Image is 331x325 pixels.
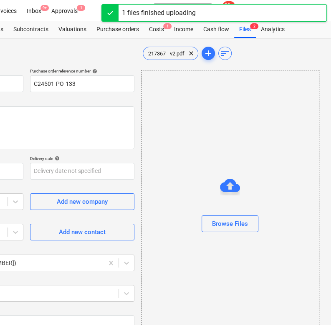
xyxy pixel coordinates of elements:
[30,156,134,161] div: Delivery date
[143,47,198,60] div: 217367 - v2.pdf
[30,193,134,210] button: Add new company
[144,21,169,38] a: Costs1
[163,23,172,29] span: 1
[30,224,134,240] button: Add new contact
[234,21,256,38] a: Files2
[53,156,60,161] span: help
[57,196,108,207] div: Add new company
[30,68,134,74] div: Purchase order reference number
[30,163,134,180] input: Delivery date not specified
[250,23,258,29] span: 2
[234,21,256,38] div: Files
[91,21,144,38] a: Purchase orders
[202,215,258,232] button: Browse Files
[256,21,290,38] a: Analytics
[220,48,230,58] span: sort
[91,69,97,74] span: help
[198,21,234,38] a: Cash flow
[186,48,196,58] span: clear
[77,5,85,11] span: 1
[59,227,106,237] div: Add new contact
[144,21,169,38] div: Costs
[169,21,198,38] a: Income
[143,50,190,57] span: 217367 - v2.pdf
[53,21,91,38] a: Valuations
[40,5,49,11] span: 9+
[30,75,134,92] input: Reference number
[203,48,213,58] span: add
[8,21,53,38] a: Subcontracts
[212,218,248,229] div: Browse Files
[122,8,196,18] div: 1 files finished uploading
